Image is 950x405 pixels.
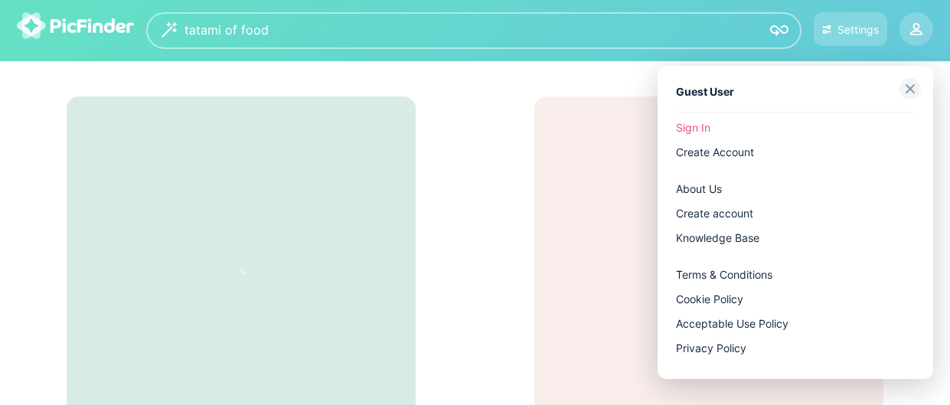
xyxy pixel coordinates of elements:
[676,312,915,336] a: Acceptable Use Policy
[676,263,915,287] a: Terms & Conditions
[676,140,915,165] a: Create Account
[676,287,915,312] a: Cookie Policy
[676,84,915,100] div: Guest User
[676,201,915,226] a: Create account
[676,116,915,140] a: Sign In
[676,177,915,201] a: About Us
[676,226,915,250] a: Knowledge Base
[899,78,921,100] img: close-grey.svg
[676,336,915,361] a: Privacy Policy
